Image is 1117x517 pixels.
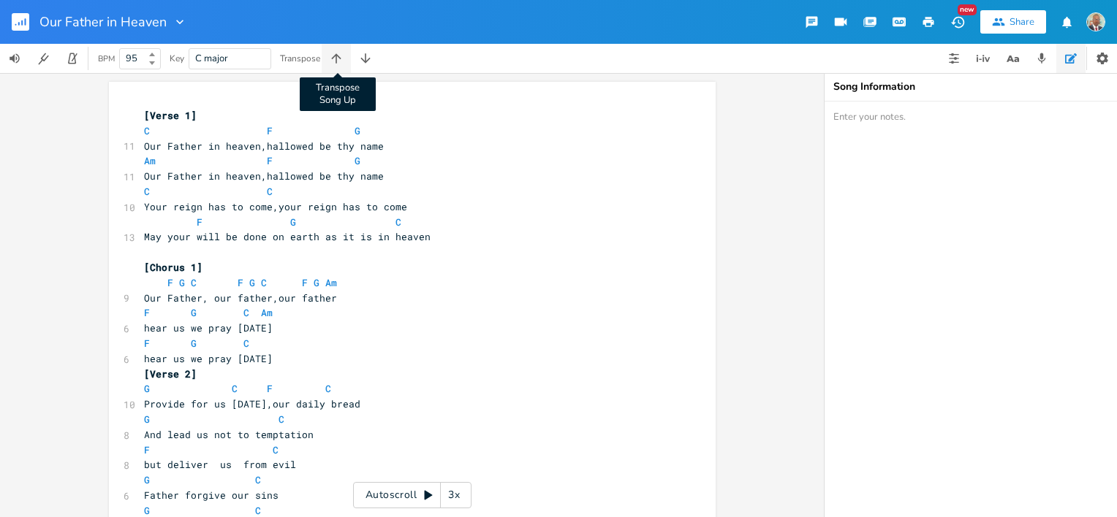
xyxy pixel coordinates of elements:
[302,276,308,289] span: F
[243,337,249,350] span: C
[144,230,431,243] span: May your will be done on earth as it is in heaven
[191,276,197,289] span: C
[144,458,296,471] span: but deliver us from evil
[980,10,1046,34] button: Share
[179,276,185,289] span: G
[144,473,150,486] span: G
[833,82,1108,92] div: Song Information
[144,504,150,517] span: G
[325,276,337,289] span: Am
[144,428,314,441] span: And lead us not to temptation
[353,482,472,508] div: Autoscroll
[98,55,115,63] div: BPM
[314,276,319,289] span: G
[267,124,273,137] span: F
[144,124,150,137] span: C
[144,109,197,122] span: [Verse 1]
[167,276,173,289] span: F
[255,504,261,517] span: C
[144,306,150,319] span: F
[144,321,273,334] span: hear us we pray [DATE]
[144,337,150,350] span: F
[355,154,360,167] span: G
[144,382,150,395] span: G
[395,215,401,229] span: C
[197,215,202,229] span: F
[191,337,197,350] span: G
[144,489,279,502] span: Father forgive our sins
[144,154,156,167] span: Am
[144,413,150,426] span: G
[39,15,167,28] span: Our Father in Heaven
[144,261,202,274] span: [Chorus 1]
[267,154,273,167] span: F
[144,443,150,456] span: F
[441,482,467,508] div: 3x
[355,124,360,137] span: G
[144,169,384,183] span: Our Father in heaven,hallowed be thy name
[273,443,279,456] span: C
[325,382,331,395] span: C
[232,382,238,395] span: C
[255,473,261,486] span: C
[1086,12,1105,31] img: NODJIBEYE CHERUBIN
[943,9,972,35] button: New
[170,54,184,63] div: Key
[958,4,977,15] div: New
[238,276,243,289] span: F
[144,352,273,365] span: hear us we pray [DATE]
[191,306,197,319] span: G
[144,291,337,305] span: Our Father, our father,our father
[280,54,320,63] div: Transpose
[144,200,407,213] span: Your reign has to come,your reign has to come
[243,306,249,319] span: C
[279,413,284,426] span: C
[144,367,197,380] span: [Verse 2]
[144,185,150,198] span: C
[249,276,255,289] span: G
[290,215,296,229] span: G
[1010,15,1034,28] div: Share
[267,185,273,198] span: C
[144,139,384,153] span: Our Father in heaven,hallowed be thy name
[144,397,360,410] span: Provide for us [DATE],our daily bread
[261,306,273,319] span: Am
[261,276,267,289] span: C
[322,44,351,73] button: Transpose Song Up
[195,52,228,65] span: C major
[267,382,273,395] span: F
